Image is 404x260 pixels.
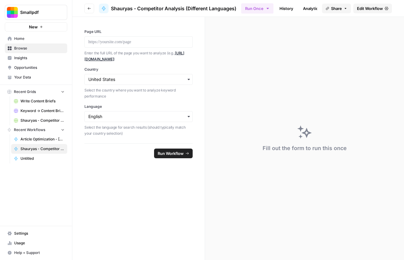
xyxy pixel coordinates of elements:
[14,89,36,95] span: Recent Grids
[5,53,67,63] a: Insights
[14,65,65,70] span: Opportunities
[14,46,65,51] span: Browse
[84,124,193,136] p: Select the language for search results (should typically match your country selection)
[357,5,383,11] span: Edit Workflow
[21,108,65,114] span: Keyword -> Content Brief -> Article
[353,4,392,13] a: Edit Workflow
[21,146,65,152] span: Shauryas - Competitor Analysis (Different Languages)
[111,5,236,12] span: Shauryas - Competitor Analysis (Different Languages)
[21,156,65,161] span: Untitled
[331,5,342,11] span: Share
[11,96,67,106] a: Write Content Briefs
[84,104,193,109] label: Language
[5,43,67,53] a: Browse
[5,34,67,43] a: Home
[11,134,67,144] a: Article Optimization - [PERSON_NAME]
[322,4,351,13] button: Share
[99,4,236,13] a: Shauryas - Competitor Analysis (Different Languages)
[29,24,38,30] span: New
[14,240,65,246] span: Usage
[276,4,297,13] a: History
[88,76,189,82] input: United States
[14,75,65,80] span: Your Data
[11,116,67,125] a: Shauryas - Competitor Analysis (Different Languages) Grid
[84,29,193,34] label: Page URL
[84,51,184,61] a: [URL][DOMAIN_NAME]
[5,248,67,258] button: Help + Support
[21,118,65,123] span: Shauryas - Competitor Analysis (Different Languages) Grid
[7,7,18,18] img: Smallpdf Logo
[11,144,67,154] a: Shauryas - Competitor Analysis (Different Languages)
[5,87,67,96] button: Recent Grids
[14,55,65,61] span: Insights
[5,229,67,238] a: Settings
[88,114,189,120] input: English
[11,154,67,163] a: Untitled
[14,127,45,133] span: Recent Workflows
[241,3,273,14] button: Run Once
[84,67,193,72] label: Country
[20,9,57,15] span: Smallpdf
[299,4,324,13] a: Analytics
[154,149,193,158] button: Run Workflow
[14,231,65,236] span: Settings
[21,136,65,142] span: Article Optimization - [PERSON_NAME]
[84,87,193,99] p: Select the country where you want to analyze keyword performance
[5,22,67,31] button: New
[263,144,347,152] div: Fill out the form to run this once
[84,50,193,62] p: Enter the full URL of the page you want to analyze (e.g., )
[14,250,65,255] span: Help + Support
[5,63,67,72] a: Opportunities
[5,125,67,134] button: Recent Workflows
[5,72,67,82] a: Your Data
[158,150,184,156] span: Run Workflow
[11,106,67,116] a: Keyword -> Content Brief -> Article
[5,238,67,248] a: Usage
[14,36,65,41] span: Home
[5,5,67,20] button: Workspace: Smallpdf
[21,98,65,104] span: Write Content Briefs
